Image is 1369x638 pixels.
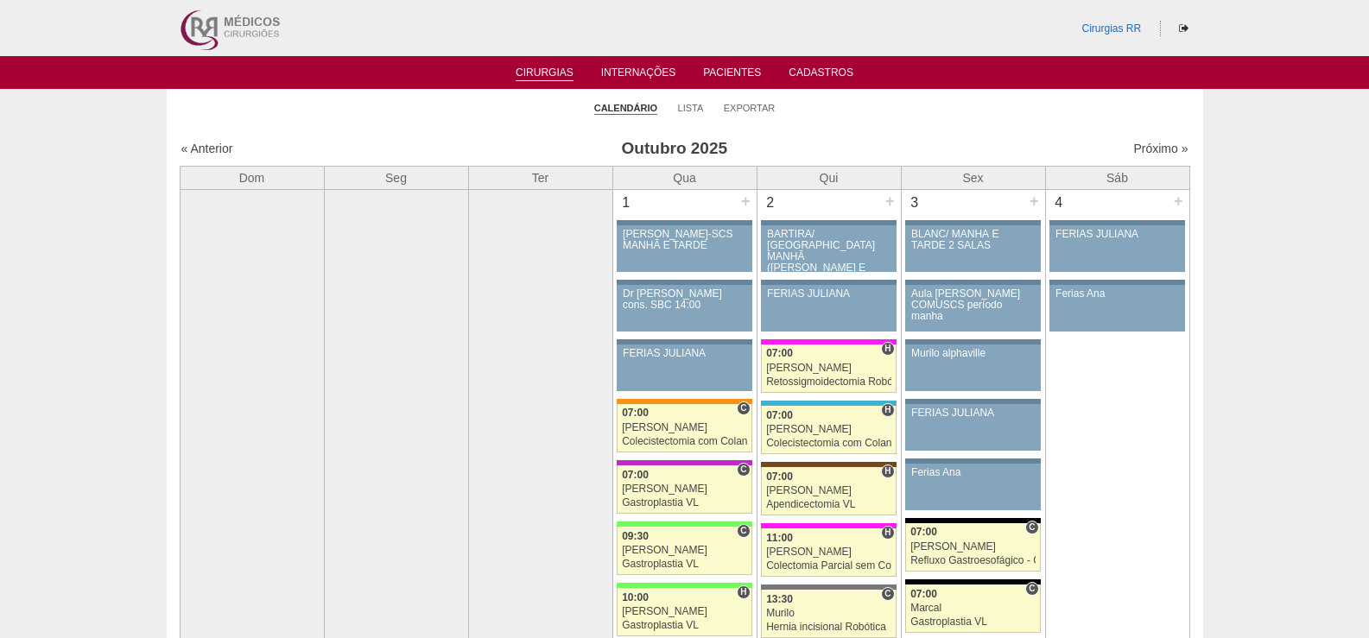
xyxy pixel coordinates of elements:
a: « Anterior [181,142,233,155]
div: Dr [PERSON_NAME] cons. SBC 14:00 [623,288,746,311]
span: 10:00 [622,591,649,603]
a: H 07:00 [PERSON_NAME] Apendicectomia VL [761,467,896,515]
div: FERIAS JULIANA [911,407,1035,419]
div: + [883,190,897,212]
div: Key: Aviso [905,458,1040,464]
div: Key: Aviso [905,280,1040,285]
a: Aula [PERSON_NAME] COMUSCS período manha [905,285,1040,332]
a: C 07:00 [PERSON_NAME] Gastroplastia VL [617,465,751,514]
div: Key: Aviso [617,339,751,344]
span: 11:00 [766,532,793,544]
div: Key: Aviso [905,220,1040,225]
div: [PERSON_NAME] [766,546,891,558]
div: + [1171,190,1186,212]
span: Hospital [881,526,894,540]
a: Internações [601,66,676,84]
div: Key: Aviso [617,220,751,225]
a: H 10:00 [PERSON_NAME] Gastroplastia VL [617,588,751,636]
div: [PERSON_NAME] [766,485,891,496]
span: Hospital [737,585,750,599]
div: Key: Aviso [905,399,1040,404]
th: Seg [324,166,468,189]
a: Próximo » [1133,142,1188,155]
th: Qui [757,166,901,189]
th: Ter [468,166,612,189]
div: [PERSON_NAME] [766,363,891,374]
a: H 07:00 [PERSON_NAME] Colecistectomia com Colangiografia VL [761,406,896,454]
span: 07:00 [622,469,649,481]
th: Qua [612,166,757,189]
div: Gastroplastia VL [622,620,747,631]
div: 1 [613,190,640,216]
a: BARTIRA/ [GEOGRAPHIC_DATA] MANHÃ ([PERSON_NAME] E ANA)/ SANTA JOANA -TARDE [761,225,896,272]
span: Hospital [881,342,894,356]
a: C 13:30 Murilo Hernia incisional Robótica [761,590,896,638]
div: Murilo alphaville [911,348,1035,359]
a: FERIAS JULIANA [1049,225,1184,272]
span: 07:00 [910,588,937,600]
div: Retossigmoidectomia Robótica [766,376,891,388]
a: Lista [678,102,704,114]
div: Key: Pro Matre [761,523,896,528]
div: Colecistectomia com Colangiografia VL [622,436,747,447]
div: Ferias Ana [911,467,1035,478]
a: FERIAS JULIANA [905,404,1040,451]
div: [PERSON_NAME] [622,606,747,617]
a: FERIAS JULIANA [761,285,896,332]
div: 3 [902,190,929,216]
div: Murilo [766,608,891,619]
a: C 07:00 [PERSON_NAME] Colecistectomia com Colangiografia VL [617,404,751,452]
a: Exportar [724,102,776,114]
a: C 07:00 [PERSON_NAME] Refluxo Gastroesofágico - Cirurgia VL [905,523,1040,572]
div: Key: Santa Catarina [761,584,896,590]
div: Key: Pro Matre [761,339,896,344]
div: Marcal [910,603,1036,614]
div: Gastroplastia VL [622,497,747,509]
div: Key: Aviso [905,339,1040,344]
a: Pacientes [703,66,761,84]
div: Apendicectomia VL [766,499,891,510]
div: Key: Aviso [1049,220,1184,225]
a: C 07:00 Marcal Gastroplastia VL [905,584,1040,633]
i: Sair [1179,23,1188,34]
a: FERIAS JULIANA [617,344,751,391]
span: Consultório [737,401,750,415]
a: Cirurgias [516,66,574,81]
div: Aula [PERSON_NAME] COMUSCS período manha [911,288,1035,323]
div: [PERSON_NAME] [910,541,1036,553]
div: [PERSON_NAME]-SCS MANHÃ E TARDE [623,229,746,251]
span: 13:30 [766,593,793,605]
span: Consultório [881,587,894,601]
a: H 11:00 [PERSON_NAME] Colectomia Parcial sem Colostomia VL [761,528,896,577]
div: FERIAS JULIANA [767,288,890,300]
a: Ferias Ana [1049,285,1184,332]
div: Key: Maria Braido [617,460,751,465]
th: Dom [180,166,324,189]
div: [PERSON_NAME] [622,422,747,433]
span: 09:30 [622,530,649,542]
div: Key: Neomater [761,401,896,406]
a: Murilo alphaville [905,344,1040,391]
div: Refluxo Gastroesofágico - Cirurgia VL [910,555,1036,566]
div: Ferias Ana [1055,288,1179,300]
span: Hospital [881,464,894,478]
div: Hernia incisional Robótica [766,622,891,633]
div: Key: Aviso [617,280,751,285]
span: 07:00 [766,409,793,421]
a: C 09:30 [PERSON_NAME] Gastroplastia VL [617,527,751,575]
th: Sex [901,166,1045,189]
span: Consultório [1025,582,1038,596]
div: + [1027,190,1042,212]
div: Key: Aviso [761,280,896,285]
div: Key: Brasil [617,521,751,527]
span: 07:00 [766,347,793,359]
div: FERIAS JULIANA [623,348,746,359]
div: Key: Brasil [617,583,751,588]
div: BLANC/ MANHÃ E TARDE 2 SALAS [911,229,1035,251]
div: Key: Blanc [905,518,1040,523]
a: Cadastros [789,66,853,84]
div: Gastroplastia VL [622,559,747,570]
a: Dr [PERSON_NAME] cons. SBC 14:00 [617,285,751,332]
div: BARTIRA/ [GEOGRAPHIC_DATA] MANHÃ ([PERSON_NAME] E ANA)/ SANTA JOANA -TARDE [767,229,890,297]
span: 07:00 [910,526,937,538]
